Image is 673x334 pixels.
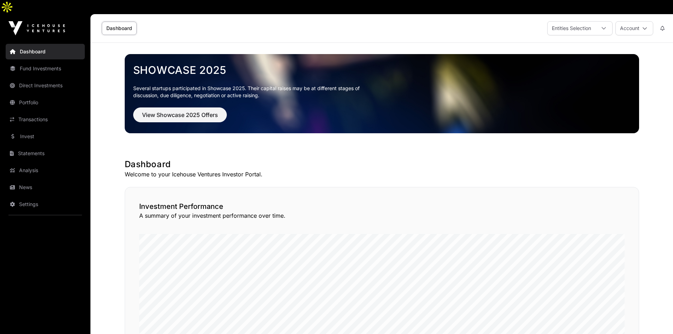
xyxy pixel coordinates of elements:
h1: Dashboard [125,159,639,170]
a: Showcase 2025 [133,64,631,76]
p: Several startups participated in Showcase 2025. Their capital raises may be at different stages o... [133,85,371,99]
a: Dashboard [6,44,85,59]
a: Dashboard [102,22,137,35]
span: View Showcase 2025 Offers [142,111,218,119]
a: Statements [6,146,85,161]
a: Analysis [6,163,85,178]
img: Icehouse Ventures Logo [8,21,65,35]
a: Invest [6,129,85,144]
a: Fund Investments [6,61,85,76]
button: View Showcase 2025 Offers [133,107,227,122]
a: Transactions [6,112,85,127]
a: Settings [6,197,85,212]
button: Account [615,21,653,35]
iframe: Chat Widget [638,300,673,334]
a: News [6,180,85,195]
p: A summary of your investment performance over time. [139,211,625,220]
a: View Showcase 2025 Offers [133,115,227,122]
a: Portfolio [6,95,85,110]
p: Welcome to your Icehouse Ventures Investor Portal. [125,170,639,178]
a: Direct Investments [6,78,85,93]
h2: Investment Performance [139,201,625,211]
img: Showcase 2025 [125,54,639,133]
div: Entities Selection [548,22,595,35]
